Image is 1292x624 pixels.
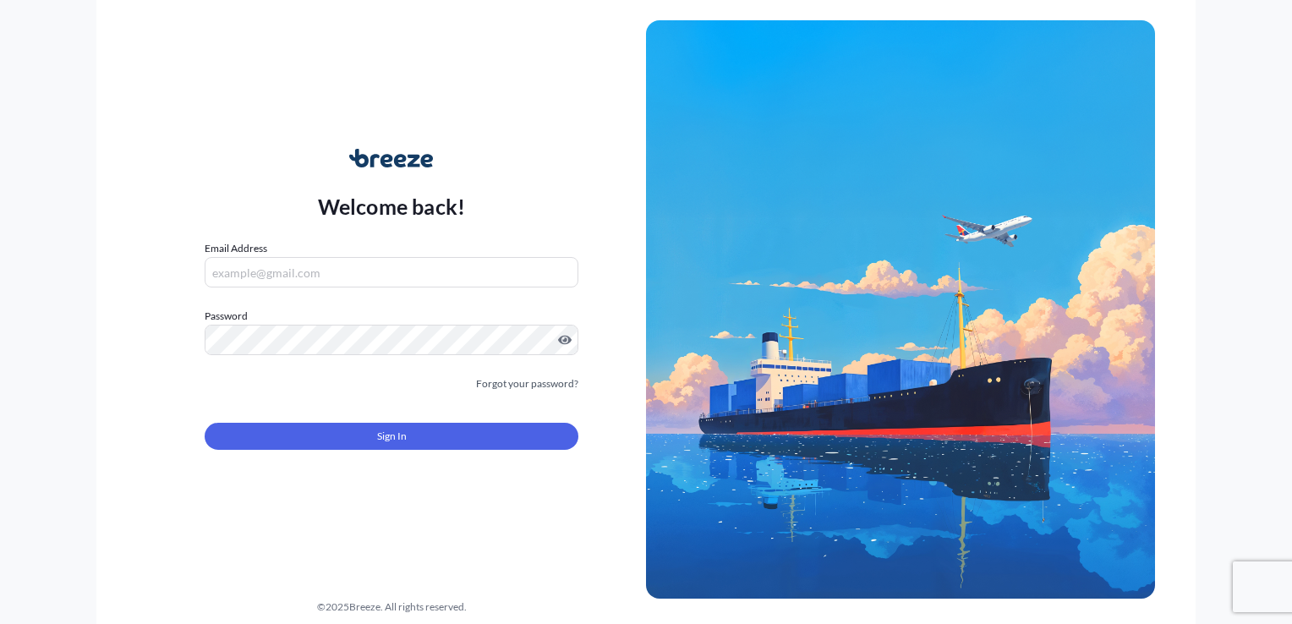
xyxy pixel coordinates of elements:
label: Email Address [205,240,267,257]
a: Forgot your password? [476,375,578,392]
div: © 2025 Breeze. All rights reserved. [137,599,646,616]
label: Password [205,308,578,325]
p: Welcome back! [318,193,466,220]
input: example@gmail.com [205,257,578,287]
img: Ship illustration [646,20,1155,599]
span: Sign In [377,428,407,445]
button: Sign In [205,423,578,450]
button: Show password [558,333,572,347]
